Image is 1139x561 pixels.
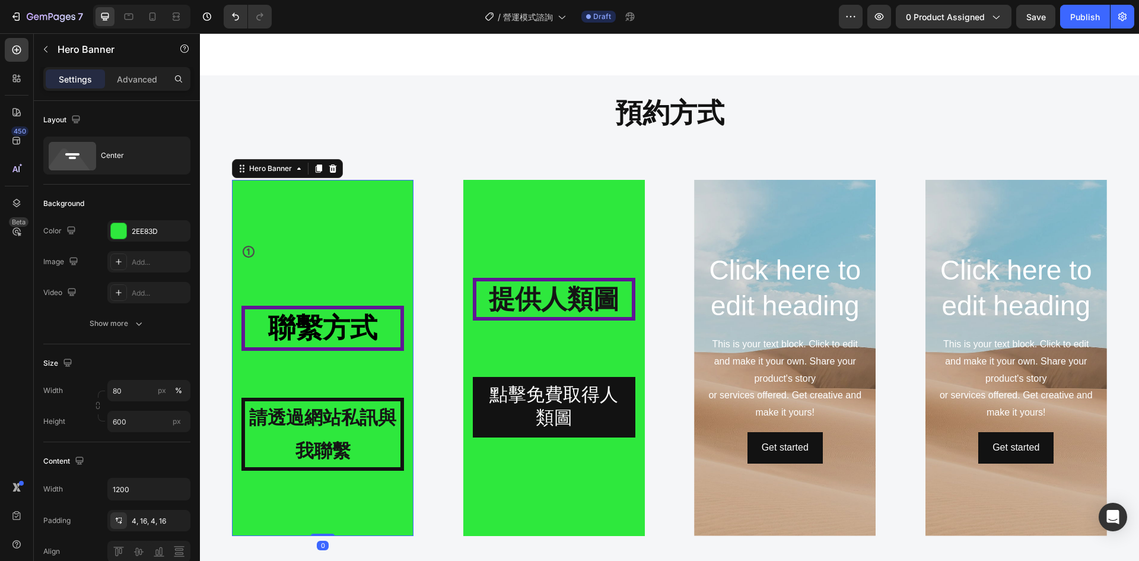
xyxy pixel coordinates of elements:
input: px% [107,380,190,401]
div: Show more [90,318,145,329]
div: 450 [11,126,28,136]
div: Image [43,254,81,270]
label: Width [43,385,63,396]
div: Background Image [32,147,214,503]
button: Get started [778,399,854,430]
div: Beta [9,217,28,227]
div: Width [43,484,63,495]
p: Hero Banner [58,42,158,56]
p: Advanced [117,73,157,85]
span: px [173,417,181,426]
div: Get started [793,406,839,423]
div: Add... [132,288,187,299]
div: Content [43,454,87,470]
button: 7 [5,5,88,28]
button: Show more [43,313,190,334]
div: Hero Banner [47,130,94,141]
button: Publish [1060,5,1110,28]
h2: Click here to edit heading [735,218,898,292]
div: Background [43,198,84,209]
div: Add... [132,257,187,268]
span: Draft [593,11,611,22]
span: 點擊免費取得人類圖 [289,351,418,395]
div: Undo/Redo [224,5,272,28]
span: 營運模式諮詢 [503,11,553,23]
div: Size [43,356,75,372]
span: 0 product assigned [906,11,985,23]
button: Save [1016,5,1055,28]
div: 4, 16, 4, 16 [132,516,187,527]
div: Center [101,142,173,169]
div: Background Image [726,147,907,503]
div: Align [43,546,60,557]
div: Layout [43,112,83,128]
span: Save [1026,12,1046,22]
p: Settings [59,73,92,85]
div: % [175,385,182,396]
div: Background Image [494,147,676,503]
button: Get started [548,399,623,430]
iframe: Design area [200,33,1139,561]
p: 7 [78,9,83,24]
strong: 聯繫方式 [68,279,177,310]
span: / [498,11,501,23]
strong: 預約方式 [415,64,524,95]
input: Auto [108,478,190,500]
div: Get started [562,406,609,423]
label: Height [43,416,65,427]
div: 2EE83D [132,226,187,237]
button: 0 product assigned [896,5,1011,28]
button: % [155,383,169,398]
a: 點擊免費取得人類圖 [273,344,435,404]
h2: Click here to edit heading [504,218,666,292]
div: Publish [1070,11,1100,23]
div: px [158,385,166,396]
button: px [171,383,186,398]
div: This is your text block. Click to edit and make it your own. Share your product's story or servic... [504,302,666,389]
div: Open Intercom Messenger [1099,503,1127,531]
div: 0 [117,508,129,517]
div: Padding [43,515,71,526]
div: Color [43,223,78,239]
input: px [107,411,190,432]
strong: 請透過網站私訊與我聯繫 [49,374,196,428]
div: Video [43,285,79,301]
div: Background Image [263,147,445,503]
strong: 提供人類圖 [289,251,419,280]
div: This is your text block. Click to edit and make it your own. Share your product's story or servic... [735,302,898,389]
